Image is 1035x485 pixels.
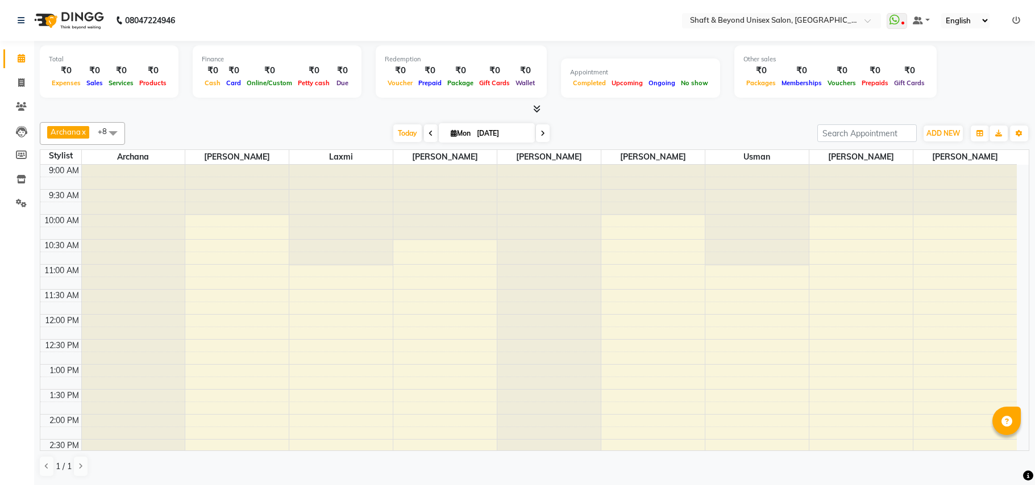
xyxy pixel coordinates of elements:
span: Expenses [49,79,84,87]
div: 9:00 AM [47,165,81,177]
div: 1:30 PM [47,390,81,402]
div: ₹0 [106,64,136,77]
span: [PERSON_NAME] [809,150,913,164]
div: 10:00 AM [42,215,81,227]
span: Today [393,124,422,142]
div: 11:00 AM [42,265,81,277]
div: ₹0 [513,64,538,77]
div: 9:30 AM [47,190,81,202]
img: logo [29,5,107,36]
div: Finance [202,55,352,64]
span: Products [136,79,169,87]
span: Wallet [513,79,538,87]
span: Prepaids [859,79,891,87]
div: ₹0 [825,64,859,77]
span: Vouchers [825,79,859,87]
div: ₹0 [891,64,928,77]
div: ₹0 [223,64,244,77]
input: Search Appointment [817,124,917,142]
span: Online/Custom [244,79,295,87]
div: ₹0 [859,64,891,77]
span: 1 / 1 [56,461,72,473]
input: 2025-09-01 [473,125,530,142]
span: Upcoming [609,79,646,87]
div: ₹0 [244,64,295,77]
span: Archana [51,127,81,136]
span: usman [705,150,809,164]
div: 2:00 PM [47,415,81,427]
div: ₹0 [332,64,352,77]
div: 11:30 AM [42,290,81,302]
span: Memberships [779,79,825,87]
span: [PERSON_NAME] [601,150,705,164]
span: +8 [98,127,115,136]
div: ₹0 [49,64,84,77]
span: Gift Cards [476,79,513,87]
div: Stylist [40,150,81,162]
span: Services [106,79,136,87]
div: ₹0 [202,64,223,77]
div: Other sales [743,55,928,64]
div: ₹0 [84,64,106,77]
span: Mon [448,129,473,137]
b: 08047224946 [125,5,175,36]
div: ₹0 [444,64,476,77]
div: ₹0 [136,64,169,77]
span: Packages [743,79,779,87]
button: ADD NEW [924,126,963,141]
div: Redemption [385,55,538,64]
span: Ongoing [646,79,678,87]
div: ₹0 [743,64,779,77]
span: [PERSON_NAME] [393,150,497,164]
div: ₹0 [779,64,825,77]
a: x [81,127,86,136]
div: 12:30 PM [43,340,81,352]
span: [PERSON_NAME] [185,150,289,164]
div: ₹0 [385,64,415,77]
div: 10:30 AM [42,240,81,252]
div: 1:00 PM [47,365,81,377]
span: Archana [82,150,185,164]
span: Cash [202,79,223,87]
span: laxmi [289,150,393,164]
div: Total [49,55,169,64]
span: No show [678,79,711,87]
div: ₹0 [295,64,332,77]
span: Gift Cards [891,79,928,87]
span: Completed [570,79,609,87]
div: ₹0 [415,64,444,77]
span: Petty cash [295,79,332,87]
span: Due [334,79,351,87]
span: Voucher [385,79,415,87]
span: Prepaid [415,79,444,87]
span: Sales [84,79,106,87]
span: ADD NEW [926,129,960,137]
div: Appointment [570,68,711,77]
div: ₹0 [476,64,513,77]
span: [PERSON_NAME] [497,150,601,164]
div: 12:00 PM [43,315,81,327]
div: 2:30 PM [47,440,81,451]
span: Package [444,79,476,87]
span: [PERSON_NAME] [913,150,1017,164]
span: Card [223,79,244,87]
